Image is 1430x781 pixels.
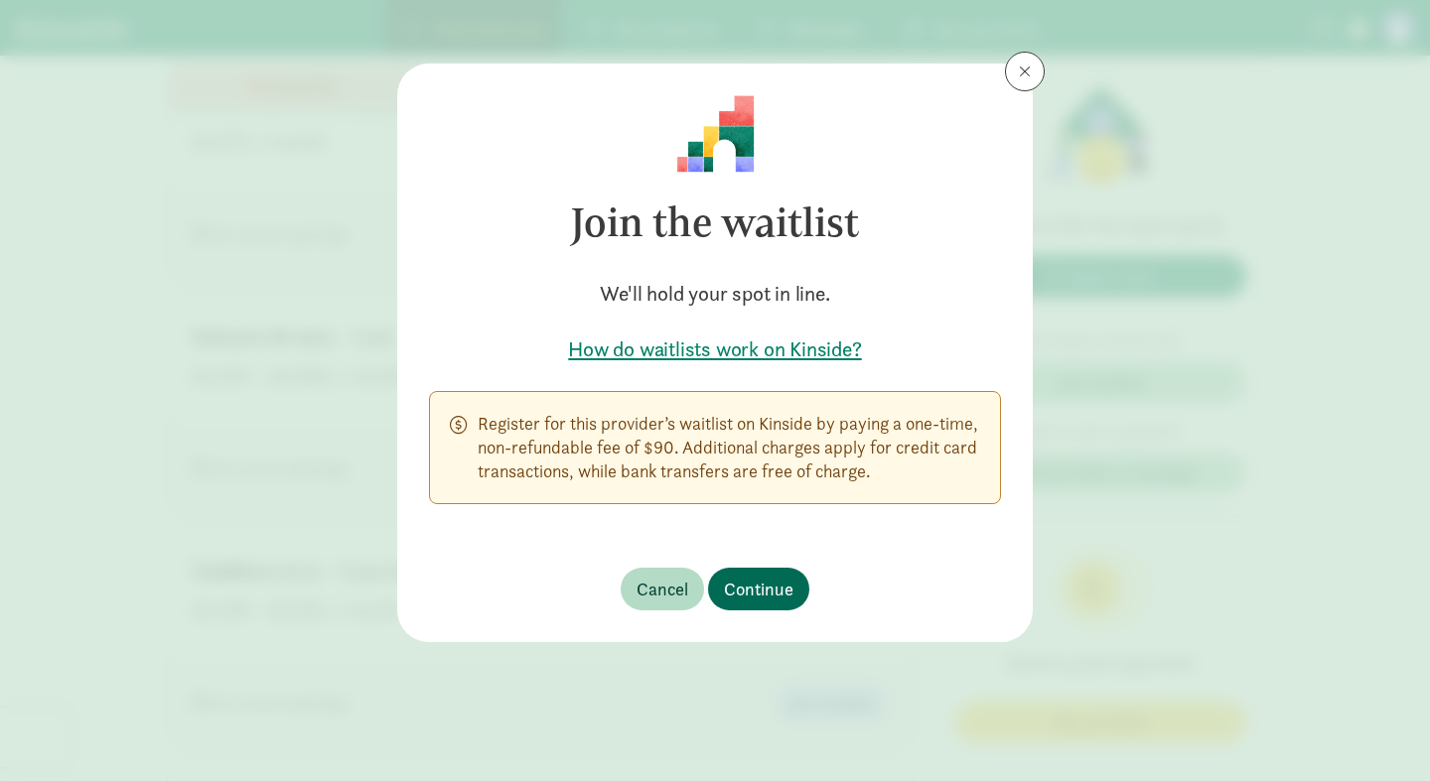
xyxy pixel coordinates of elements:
a: How do waitlists work on Kinside? [429,335,1001,363]
span: Continue [724,576,793,602]
p: Register for this provider’s waitlist on Kinside by paying a one-time, non-refundable fee of $90.... [478,412,980,483]
button: Continue [708,568,809,610]
h5: We'll hold your spot in line. [429,280,1001,308]
span: Cancel [637,576,688,602]
h3: Join the waitlist [429,173,1001,272]
button: Cancel [621,568,704,610]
